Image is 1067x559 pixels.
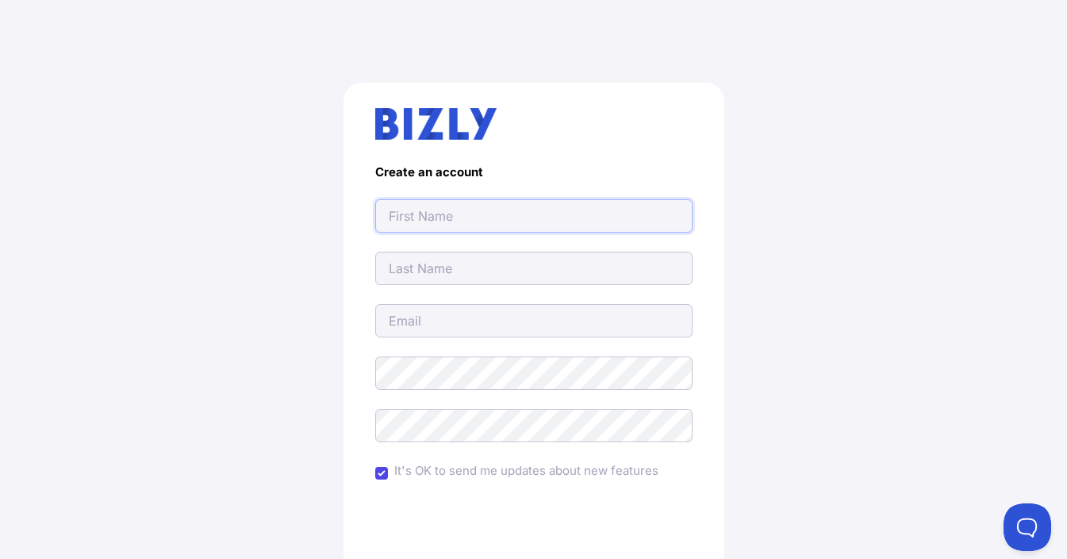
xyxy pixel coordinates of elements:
[375,199,693,233] input: First Name
[375,165,693,180] h4: Create an account
[394,461,658,480] label: It's OK to send me updates about new features
[375,252,693,285] input: Last Name
[375,304,693,337] input: Email
[1004,503,1051,551] iframe: Toggle Customer Support
[375,108,497,140] img: bizly_logo.svg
